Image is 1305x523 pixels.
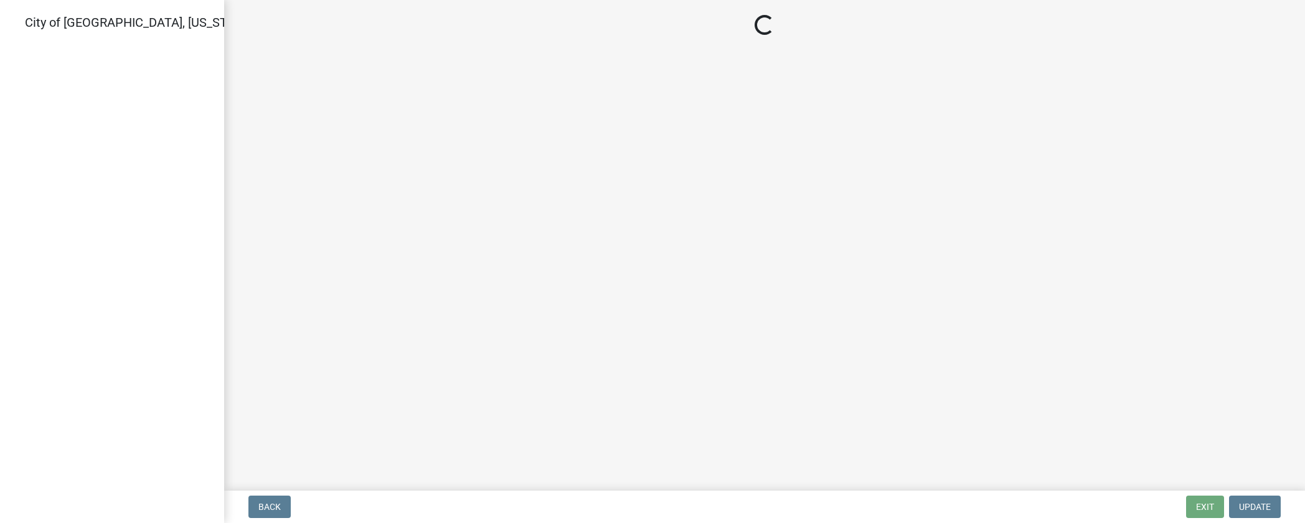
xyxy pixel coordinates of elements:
button: Exit [1186,496,1224,518]
span: Update [1239,502,1271,512]
button: Update [1229,496,1281,518]
button: Back [248,496,291,518]
span: Back [258,502,281,512]
span: City of [GEOGRAPHIC_DATA], [US_STATE] [25,15,252,30]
